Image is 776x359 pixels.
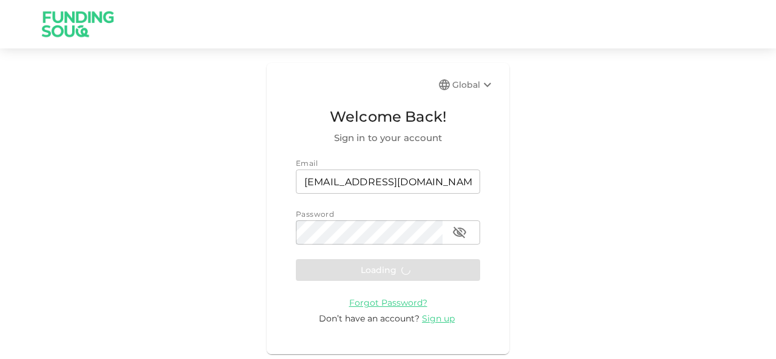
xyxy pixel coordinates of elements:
span: Email [296,159,318,168]
a: Forgot Password? [349,297,427,308]
span: Sign up [422,313,455,324]
input: password [296,220,443,245]
span: Welcome Back! [296,105,480,128]
span: Forgot Password? [349,297,427,308]
span: Don’t have an account? [319,313,420,324]
span: Password [296,209,334,219]
input: email [296,170,480,194]
div: Global [452,77,495,92]
span: Sign in to your account [296,131,480,145]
